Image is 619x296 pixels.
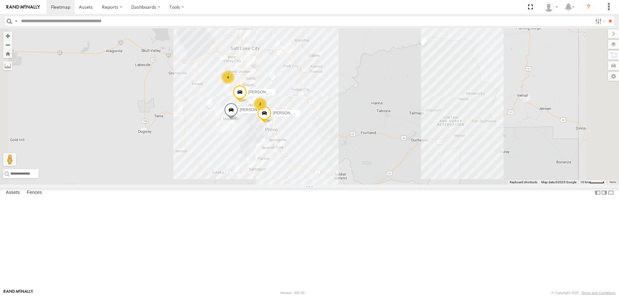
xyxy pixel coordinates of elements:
[609,181,616,184] a: Terms (opens in new tab)
[510,180,537,185] button: Keyboard shortcuts
[221,71,234,84] div: 4
[254,98,267,110] div: 2
[594,188,601,197] label: Dock Summary Table to the Left
[578,180,606,185] button: Map Scale: 10 km per 42 pixels
[580,180,589,184] span: 10 km
[3,61,12,70] label: Measure
[542,2,560,12] div: Allen Bauer
[3,40,12,49] button: Zoom out
[24,188,45,197] label: Fences
[3,32,12,40] button: Zoom in
[608,188,614,197] label: Hide Summary Table
[280,291,305,295] div: Version: 306.00
[608,72,619,81] label: Map Settings
[6,5,40,9] img: rand-logo.svg
[248,90,301,94] span: [PERSON_NAME] -2023 F150
[273,111,325,115] span: [PERSON_NAME] -2017 F150
[3,188,23,197] label: Assets
[593,16,606,26] label: Search Filter Options
[581,291,615,295] a: Terms and Conditions
[601,188,607,197] label: Dock Summary Table to the Right
[541,180,576,184] span: Map data ©2025 Google
[3,153,16,166] button: Drag Pegman onto the map to open Street View
[3,49,12,58] button: Zoom Home
[14,16,19,26] label: Search Query
[583,2,594,12] i: ?
[4,290,33,296] a: Visit our Website
[551,291,615,295] div: © Copyright 2025 -
[240,107,300,112] span: [PERSON_NAME] 2020 F350 GT2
